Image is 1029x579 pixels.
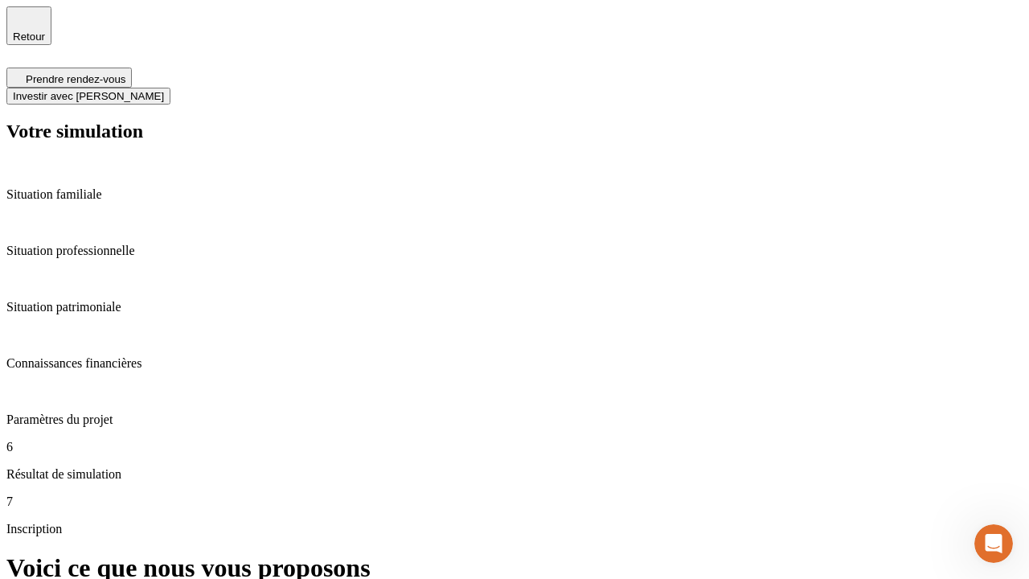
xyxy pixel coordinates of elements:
[6,88,170,105] button: Investir avec [PERSON_NAME]
[13,90,164,102] span: Investir avec [PERSON_NAME]
[6,440,1023,454] p: 6
[6,121,1023,142] h2: Votre simulation
[6,522,1023,536] p: Inscription
[6,467,1023,482] p: Résultat de simulation
[6,495,1023,509] p: 7
[6,413,1023,427] p: Paramètres du projet
[6,187,1023,202] p: Situation familiale
[13,31,45,43] span: Retour
[974,524,1013,563] iframe: Intercom live chat
[6,244,1023,258] p: Situation professionnelle
[6,300,1023,314] p: Situation patrimoniale
[6,356,1023,371] p: Connaissances financières
[6,68,132,88] button: Prendre rendez-vous
[6,6,51,45] button: Retour
[26,73,125,85] span: Prendre rendez-vous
